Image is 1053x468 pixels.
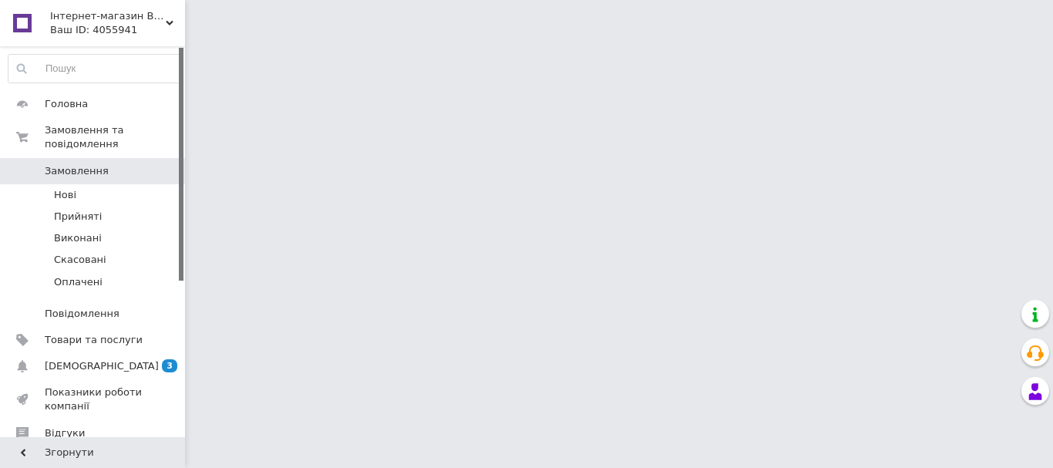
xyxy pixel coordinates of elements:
[50,23,185,37] div: Ваш ID: 4055941
[45,164,109,178] span: Замовлення
[45,359,159,373] span: [DEMOGRAPHIC_DATA]
[50,9,166,23] span: Інтернет-магазин BEST MARKET
[45,123,185,151] span: Замовлення та повідомлення
[45,307,119,321] span: Повідомлення
[54,210,102,224] span: Прийняті
[54,253,106,267] span: Скасовані
[54,231,102,245] span: Виконані
[45,426,85,440] span: Відгуки
[162,359,177,372] span: 3
[45,97,88,111] span: Головна
[45,333,143,347] span: Товари та послуги
[54,275,103,289] span: Оплачені
[8,55,181,82] input: Пошук
[45,386,143,413] span: Показники роботи компанії
[54,188,76,202] span: Нові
